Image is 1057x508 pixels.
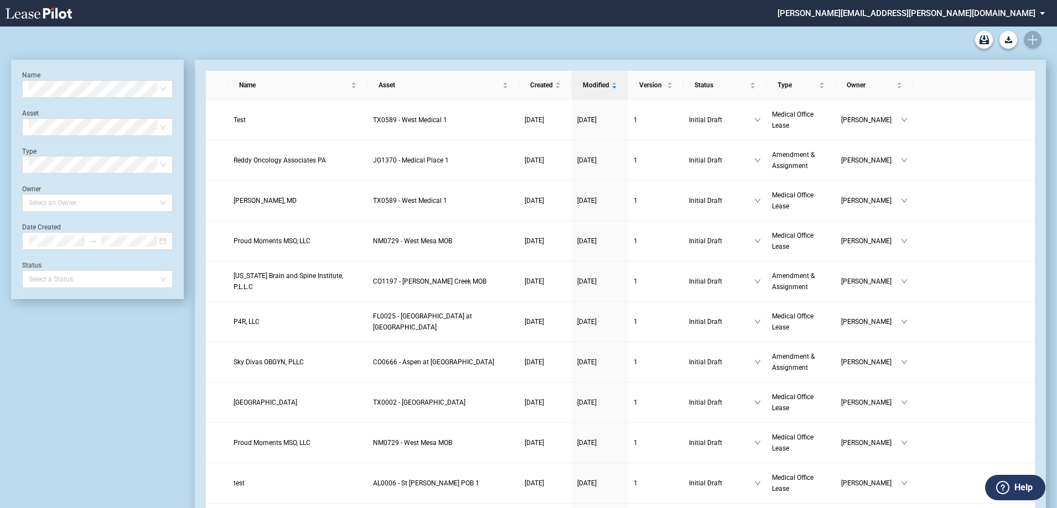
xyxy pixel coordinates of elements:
[373,357,514,368] a: CO0666 - Aspen at [GEOGRAPHIC_DATA]
[901,439,908,446] span: down
[754,117,761,123] span: down
[234,318,260,326] span: P4R, LLC
[234,357,362,368] a: Sky Divas OBGYN, PLLC
[583,80,609,91] span: Modified
[985,475,1045,500] button: Help
[772,311,830,333] a: Medical Office Lease
[754,359,761,365] span: down
[373,116,447,124] span: TX0589 - West Medical 1
[525,318,544,326] span: [DATE]
[577,114,623,125] a: [DATE]
[841,114,901,125] span: [PERSON_NAME]
[373,397,514,408] a: TX0002 - [GEOGRAPHIC_DATA]
[772,351,830,373] a: Amendment & Assignment
[772,109,830,131] a: Medical Office Lease
[847,80,894,91] span: Owner
[634,114,678,125] a: 1
[634,478,678,489] a: 1
[634,195,678,206] a: 1
[634,318,638,326] span: 1
[772,270,830,292] a: Amendment & Assignment
[999,31,1017,49] button: Download Blank Form
[634,155,678,166] a: 1
[689,316,754,327] span: Initial Draft
[525,357,566,368] a: [DATE]
[373,237,452,245] span: NM0729 - West Mesa MOB
[373,277,486,285] span: CO1197 - Aurora Cherry Creek MOB
[689,195,754,206] span: Initial Draft
[772,433,814,452] span: Medical Office Lease
[754,318,761,325] span: down
[525,479,544,487] span: [DATE]
[772,151,815,170] span: Amendment & Assignment
[689,114,754,125] span: Initial Draft
[577,155,623,166] a: [DATE]
[634,399,638,406] span: 1
[525,235,566,247] a: [DATE]
[772,230,830,252] a: Medical Office Lease
[634,197,638,205] span: 1
[22,185,41,193] label: Owner
[901,197,908,204] span: down
[901,157,908,164] span: down
[234,397,362,408] a: [GEOGRAPHIC_DATA]
[234,155,362,166] a: Reddy Oncology Associates PA
[234,235,362,247] a: Proud Moments MSO, LLC
[683,71,766,100] th: Status
[901,480,908,486] span: down
[234,237,310,245] span: Proud Moments MSO, LLC
[373,155,514,166] a: JG1370 - Medical Place 1
[234,437,362,448] a: Proud Moments MSO, LLC
[577,276,623,287] a: [DATE]
[772,312,814,331] span: Medical Office Lease
[234,272,343,291] span: Colorado Brain and Spine Institute, P.L.L.C
[634,357,678,368] a: 1
[525,156,544,164] span: [DATE]
[577,357,623,368] a: [DATE]
[22,109,39,117] label: Asset
[841,357,901,368] span: [PERSON_NAME]
[634,116,638,124] span: 1
[373,276,514,287] a: CO1197 - [PERSON_NAME] Creek MOB
[89,237,97,245] span: to
[577,316,623,327] a: [DATE]
[577,397,623,408] a: [DATE]
[766,71,836,100] th: Type
[577,358,597,366] span: [DATE]
[772,232,814,250] span: Medical Office Lease
[628,71,683,100] th: Version
[373,437,514,448] a: NM0729 - West Mesa MOB
[525,437,566,448] a: [DATE]
[373,311,514,333] a: FL0025 - [GEOGRAPHIC_DATA] at [GEOGRAPHIC_DATA]
[841,155,901,166] span: [PERSON_NAME]
[634,237,638,245] span: 1
[634,358,638,366] span: 1
[841,195,901,206] span: [PERSON_NAME]
[689,235,754,247] span: Initial Draft
[689,437,754,448] span: Initial Draft
[841,235,901,247] span: [PERSON_NAME]
[901,117,908,123] span: down
[525,478,566,489] a: [DATE]
[572,71,628,100] th: Modified
[234,116,246,124] span: Test
[841,276,901,287] span: [PERSON_NAME]
[754,399,761,406] span: down
[577,237,597,245] span: [DATE]
[577,277,597,285] span: [DATE]
[22,71,40,79] label: Name
[239,80,349,91] span: Name
[89,237,97,245] span: swap-right
[373,114,514,125] a: TX0589 - West Medical 1
[695,80,748,91] span: Status
[22,223,61,231] label: Date Created
[634,156,638,164] span: 1
[754,238,761,244] span: down
[234,316,362,327] a: P4R, LLC
[577,478,623,489] a: [DATE]
[754,197,761,204] span: down
[234,156,326,164] span: Reddy Oncology Associates PA
[373,358,494,366] span: CO0666 - Aspen at Sky Ridge
[373,197,447,205] span: TX0589 - West Medical 1
[367,71,519,100] th: Asset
